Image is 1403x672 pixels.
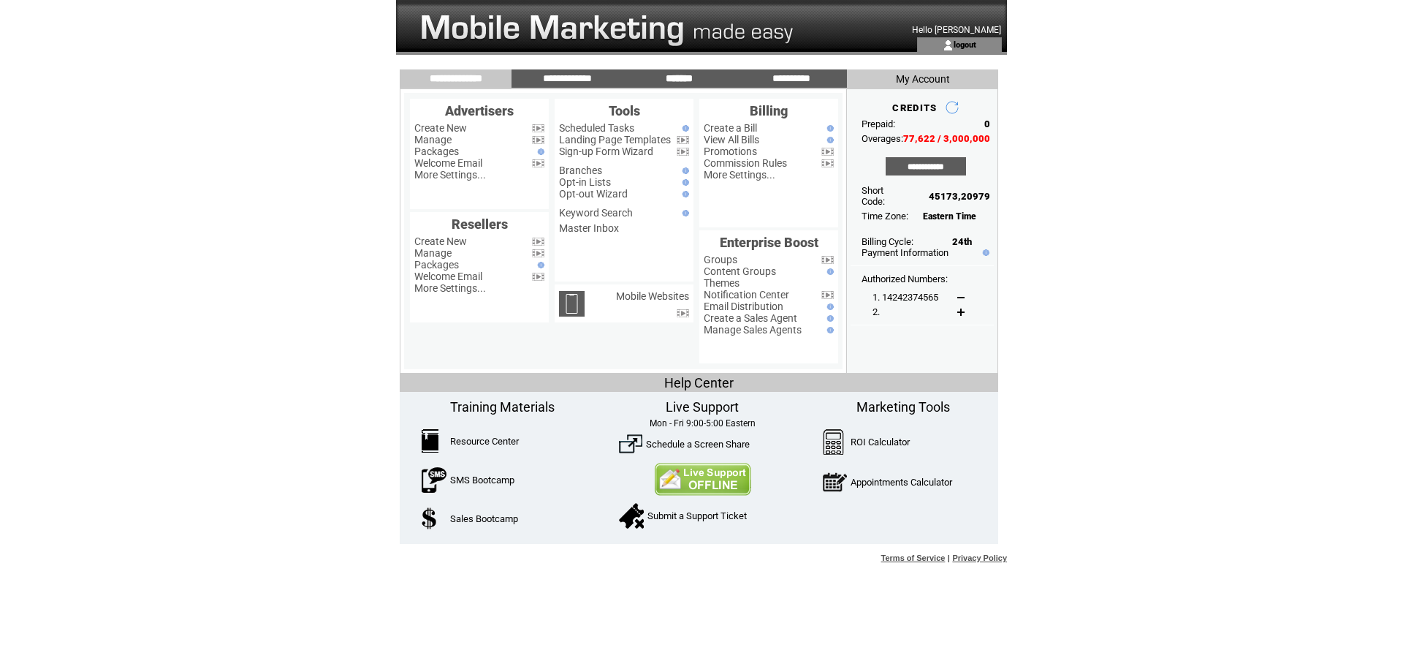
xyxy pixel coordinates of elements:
img: help.gif [824,303,834,310]
a: Content Groups [704,265,776,277]
span: Time Zone: [862,211,908,222]
img: SMSBootcamp.png [422,467,446,493]
img: Calculator.png [823,429,845,455]
img: video.png [532,124,544,132]
span: Tools [609,103,640,118]
span: My Account [896,73,950,85]
img: video.png [677,309,689,317]
img: video.png [532,249,544,257]
span: Hello [PERSON_NAME] [912,25,1001,35]
img: mobile-websites.png [559,291,585,317]
span: Enterprise Boost [720,235,818,250]
a: Packages [414,146,459,157]
a: Privacy Policy [952,554,1007,562]
span: Billing Cycle: [862,236,913,247]
a: SMS Bootcamp [450,475,514,486]
a: Welcome Email [414,157,482,169]
a: Groups [704,254,737,265]
img: video.png [821,159,834,167]
img: account_icon.gif [943,39,954,51]
img: ResourceCenter.png [422,429,438,453]
a: Notification Center [704,289,789,301]
span: Prepaid: [862,118,895,129]
img: help.gif [824,268,834,275]
a: logout [954,39,976,49]
a: Branches [559,165,602,176]
a: Keyword Search [559,207,633,219]
span: Live Support [666,399,739,415]
span: Marketing Tools [856,399,950,415]
a: Create New [414,122,467,134]
a: More Settings... [704,169,775,181]
img: help.gif [679,210,689,216]
a: Themes [704,277,739,289]
a: Landing Page Templates [559,134,671,146]
span: Short Code: [862,185,885,207]
a: Packages [414,259,459,271]
a: Create a Sales Agent [704,312,797,324]
a: View All Bills [704,134,759,146]
img: help.gif [979,249,989,256]
a: Promotions [704,146,757,157]
a: Submit a Support Ticket [647,510,747,521]
a: More Settings... [414,282,486,294]
span: Help Center [664,375,734,390]
img: video.png [532,273,544,281]
span: Mon - Fri 9:00-5:00 Eastern [650,418,756,429]
a: Master Inbox [559,222,619,234]
img: help.gif [824,137,834,143]
a: Manage [414,134,452,146]
span: Billing [750,103,788,118]
span: CREDITS [892,102,937,113]
img: help.gif [679,191,689,197]
img: help.gif [824,315,834,322]
a: Email Distribution [704,301,783,312]
span: Eastern Time [923,211,976,222]
span: Authorized Numbers: [862,273,948,284]
span: 0 [984,118,990,129]
img: video.png [532,159,544,167]
a: Create New [414,235,467,247]
a: Manage [414,247,452,259]
a: Manage Sales Agents [704,324,802,336]
img: SupportTicket.png [619,503,644,529]
img: SalesBootcamp.png [422,507,438,529]
a: Create a Bill [704,122,757,134]
a: ROI Calculator [851,437,910,448]
a: Schedule a Screen Share [646,439,750,450]
img: help.gif [679,179,689,186]
img: help.gif [824,327,834,333]
span: 2. [872,306,880,317]
img: Contact Us [654,463,751,496]
a: Payment Information [862,247,948,258]
img: video.png [821,291,834,299]
img: ScreenShare.png [619,432,642,456]
img: help.gif [534,262,544,268]
img: AppointmentCalc.png [823,469,847,495]
img: help.gif [679,125,689,132]
a: Commission Rules [704,157,787,169]
img: video.png [677,136,689,144]
a: Terms of Service [881,554,946,562]
a: Opt-in Lists [559,176,611,188]
a: Scheduled Tasks [559,122,634,134]
a: More Settings... [414,169,486,181]
a: Welcome Email [414,271,482,282]
img: help.gif [534,148,544,155]
a: Opt-out Wizard [559,188,628,200]
img: video.png [821,256,834,264]
span: Advertisers [445,103,514,118]
img: video.png [532,136,544,144]
span: Resellers [452,216,508,232]
img: video.png [532,238,544,246]
span: 24th [952,236,972,247]
img: video.png [677,148,689,156]
a: Mobile Websites [616,290,689,302]
img: help.gif [824,125,834,132]
a: Sales Bootcamp [450,513,518,524]
span: 45173,20979 [929,191,990,202]
span: Overages: [862,133,903,144]
img: help.gif [679,167,689,174]
img: video.png [821,148,834,156]
a: Sign-up Form Wizard [559,146,653,157]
